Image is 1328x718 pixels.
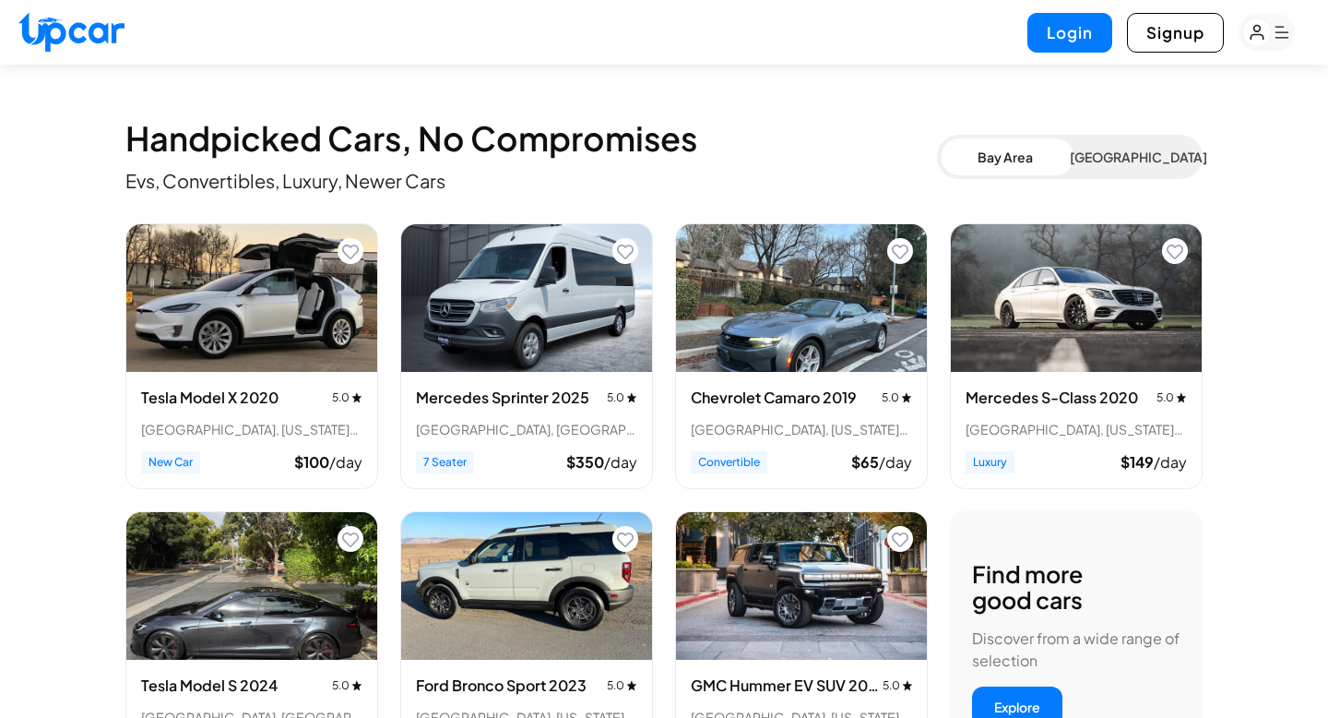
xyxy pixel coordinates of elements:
[338,238,363,264] button: Add to favorites
[901,392,912,402] img: star
[972,628,1180,672] p: Discover from a wide range of selection
[691,420,912,438] div: [GEOGRAPHIC_DATA], [US_STATE] • 2 trips
[851,452,879,472] span: $ 65
[902,680,913,690] img: star
[1120,452,1154,472] span: $ 149
[401,512,652,660] img: Ford Bronco Sport 2023
[941,138,1070,175] button: Bay Area
[332,678,362,693] span: 5.0
[416,387,589,409] h3: Mercedes Sprinter 2025
[401,224,652,372] img: Mercedes Sprinter 2025
[604,452,637,472] span: /day
[882,390,912,405] span: 5.0
[416,451,474,473] span: 7 Seater
[1070,138,1199,175] button: [GEOGRAPHIC_DATA]
[338,526,363,552] button: Add to favorites
[887,526,913,552] button: Add to favorites
[294,452,329,472] span: $ 100
[125,120,937,157] h2: Handpicked Cars, No Compromises
[416,420,637,438] div: [GEOGRAPHIC_DATA], [GEOGRAPHIC_DATA]
[18,12,125,52] img: Upcar Logo
[125,168,937,194] p: Evs, Convertibles, Luxury, Newer Cars
[400,223,653,489] div: View details for Mercedes Sprinter 2025
[141,387,279,409] h3: Tesla Model X 2020
[351,680,362,690] img: star
[691,451,767,473] span: Convertible
[141,451,200,473] span: New Car
[972,561,1083,613] h3: Find more good cars
[141,420,362,438] div: [GEOGRAPHIC_DATA], [US_STATE] • 1 trips
[676,224,927,372] img: Chevrolet Camaro 2019
[626,392,637,402] img: star
[691,675,883,697] h3: GMC Hummer EV SUV 2024
[626,680,637,690] img: star
[1176,392,1187,402] img: star
[883,678,912,693] span: 5.0
[675,223,928,489] div: View details for Chevrolet Camaro 2019
[887,238,913,264] button: Add to favorites
[607,678,637,693] span: 5.0
[966,420,1187,438] div: [GEOGRAPHIC_DATA], [US_STATE] • 2 trips
[1156,390,1187,405] span: 5.0
[126,224,377,372] img: Tesla Model X 2020
[691,387,857,409] h3: Chevrolet Camaro 2019
[329,452,362,472] span: /day
[566,452,604,472] span: $ 350
[416,675,587,697] h3: Ford Bronco Sport 2023
[951,224,1202,372] img: Mercedes S-Class 2020
[351,392,362,402] img: star
[676,512,927,660] img: GMC Hummer EV SUV 2024
[1027,13,1112,53] button: Login
[607,390,637,405] span: 5.0
[612,526,638,552] button: Add to favorites
[879,452,912,472] span: /day
[966,451,1014,473] span: Luxury
[332,390,362,405] span: 5.0
[1162,238,1188,264] button: Add to favorites
[612,238,638,264] button: Add to favorites
[126,512,377,660] img: Tesla Model S 2024
[141,675,278,697] h3: Tesla Model S 2024
[1154,452,1187,472] span: /day
[125,223,378,489] div: View details for Tesla Model X 2020
[950,223,1203,489] div: View details for Mercedes S-Class 2020
[966,387,1138,409] h3: Mercedes S-Class 2020
[1127,13,1224,53] button: Signup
